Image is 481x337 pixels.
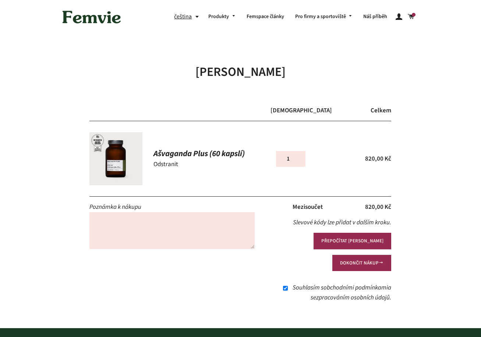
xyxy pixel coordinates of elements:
[365,154,391,163] span: 820,00 Kč
[332,255,391,271] button: DOKONČIT NÁKUP
[153,148,259,159] a: Ašvaganda Plus (60 kapslí)
[89,63,391,81] h1: [PERSON_NAME]
[270,106,311,116] div: [DEMOGRAPHIC_DATA]
[153,160,178,169] a: Odstranit
[316,293,390,302] a: zpracováním osobních údajů
[174,12,203,22] button: čeština
[290,7,358,27] a: Pro firmy a sportoviště
[89,203,141,211] label: Poznámka k nákupu
[358,7,393,27] a: Náš příběh
[314,233,391,249] button: PŘEPOČÍTAT [PERSON_NAME]
[266,202,350,212] p: Mezisoučet
[293,218,391,227] em: Slevové kódy lze přidat v dalším kroku.
[323,283,388,292] a: obchodními podmínkami
[89,132,142,185] img: Ašvaganda Plus (60 kapslí)
[311,106,392,116] div: Celkem
[350,202,392,212] p: 820,00 Kč
[241,7,290,27] a: Femspace články
[59,6,125,28] img: Femvie
[293,283,391,302] label: Souhlasím s a se .
[203,7,241,27] a: Produkty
